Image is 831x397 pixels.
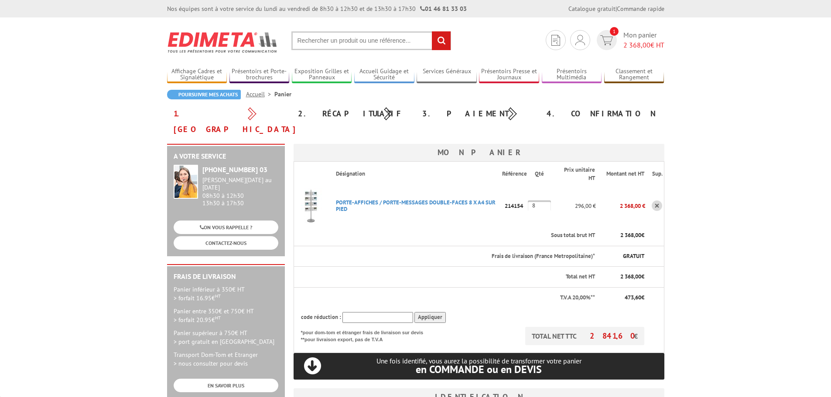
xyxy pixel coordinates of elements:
p: Frais de livraison (France Metropolitaine)* [336,252,595,261]
img: devis rapide [600,35,613,45]
a: Accueil Guidage et Sécurité [354,68,414,82]
a: Présentoirs Presse et Journaux [479,68,539,82]
span: Mon panier [623,30,664,50]
span: € HT [623,40,664,50]
h2: Frais de Livraison [174,273,278,281]
input: Rechercher un produit ou une référence... [291,31,451,50]
p: Référence [502,170,527,178]
span: 2 841,60 [590,331,634,341]
p: T.V.A 20,00%** [301,294,595,302]
h3: Mon panier [294,144,664,161]
a: Commande rapide [617,5,664,13]
div: 08h30 à 12h30 13h30 à 17h30 [202,176,278,207]
span: 2 368,00 [620,273,641,280]
a: Présentoirs Multimédia [542,68,602,82]
a: PORTE-AFFICHES / PORTE-MESSAGES DOUBLE-FACES 8 X A4 SUR PIED [336,199,496,213]
sup: HT [215,293,221,299]
span: > port gratuit en [GEOGRAPHIC_DATA] [174,338,274,346]
th: Désignation [329,162,502,187]
div: 2. Récapitulatif [291,106,416,122]
p: TOTAL NET TTC € [525,327,644,345]
li: Panier [274,90,291,98]
span: > nous consulter pour devis [174,360,248,367]
p: Panier supérieur à 750€ HT [174,329,278,346]
div: Nos équipes sont à votre service du lundi au vendredi de 8h30 à 12h30 et de 13h30 à 17h30 [167,4,467,13]
input: Appliquer [414,312,446,323]
img: devis rapide [575,35,585,45]
a: EN SAVOIR PLUS [174,379,278,392]
span: 473,60 [625,294,641,301]
p: Panier inférieur à 350€ HT [174,285,278,302]
p: € [603,273,644,281]
p: Une fois identifié, vous aurez la possibilité de transformer votre panier [294,357,664,375]
a: Accueil [246,90,274,98]
span: > forfait 16.95€ [174,294,221,302]
p: 214154 [502,198,528,214]
p: 296,00 € [551,198,596,214]
span: GRATUIT [623,252,644,260]
p: Transport Dom-Tom et Etranger [174,350,278,368]
div: [PERSON_NAME][DATE] au [DATE] [202,176,278,191]
img: Edimeta [167,26,278,58]
p: € [603,231,644,240]
div: 4. Confirmation [540,106,664,122]
span: 1 [610,27,619,36]
strong: 01 46 81 33 03 [420,5,467,13]
strong: [PHONE_NUMBER] 03 [202,165,267,174]
th: Qté [528,162,551,187]
img: PORTE-AFFICHES / PORTE-MESSAGES DOUBLE-FACES 8 X A4 SUR PIED [294,188,329,223]
span: 2 368,00 [620,231,641,239]
span: 2 368,00 [623,41,650,49]
a: ON VOUS RAPPELLE ? [174,221,278,234]
img: devis rapide [551,35,560,46]
a: Classement et Rangement [604,68,664,82]
a: Catalogue gratuit [568,5,616,13]
a: Affichage Cadres et Signalétique [167,68,227,82]
div: 3. Paiement [416,106,540,122]
a: Poursuivre mes achats [167,90,241,99]
p: Panier entre 350€ et 750€ HT [174,307,278,324]
p: *pour dom-tom et étranger frais de livraison sur devis **pour livraison export, pas de T.V.A [301,327,432,343]
p: Prix unitaire HT [558,166,595,182]
span: code réduction : [301,313,341,321]
th: Sup. [645,162,664,187]
p: Total net HT [301,273,595,281]
p: 2 368,00 € [596,198,645,214]
div: | [568,4,664,13]
a: Services Généraux [417,68,477,82]
span: en COMMANDE ou en DEVIS [416,363,542,376]
a: devis rapide 1 Mon panier 2 368,00€ HT [595,30,664,50]
div: 1. [GEOGRAPHIC_DATA] [167,106,291,137]
a: Exposition Grilles et Panneaux [292,68,352,82]
input: rechercher [432,31,451,50]
p: € [603,294,644,302]
a: CONTACTEZ-NOUS [174,236,278,250]
span: > forfait 20.95€ [174,316,221,324]
img: widget-service.jpg [174,165,198,199]
sup: HT [215,315,221,321]
p: Montant net HT [603,170,644,178]
h2: A votre service [174,153,278,160]
th: Sous total brut HT [329,225,596,246]
a: Présentoirs et Porte-brochures [229,68,290,82]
